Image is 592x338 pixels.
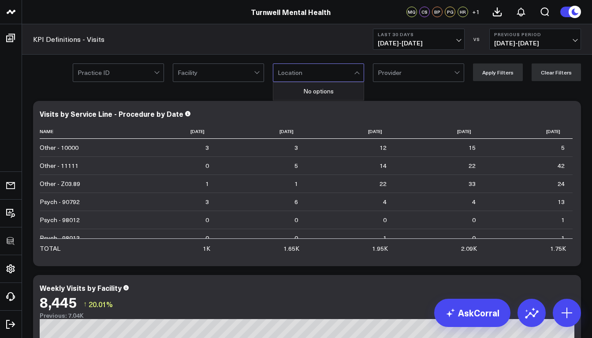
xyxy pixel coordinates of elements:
[494,40,576,47] span: [DATE] - [DATE]
[40,244,60,253] div: TOTAL
[40,283,122,293] div: Weekly Visits by Facility
[561,143,565,152] div: 5
[294,197,298,206] div: 6
[128,124,217,139] th: [DATE]
[561,234,565,242] div: 1
[372,244,388,253] div: 1.95K
[561,215,565,224] div: 1
[205,179,209,188] div: 1
[294,234,298,242] div: 0
[205,215,209,224] div: 0
[469,37,485,42] div: VS
[203,244,210,253] div: 1K
[378,32,460,37] b: Last 30 Days
[306,124,395,139] th: [DATE]
[419,7,430,17] div: CS
[383,197,387,206] div: 4
[484,124,573,139] th: [DATE]
[205,234,209,242] div: 0
[472,215,476,224] div: 0
[406,7,417,17] div: MQ
[469,143,476,152] div: 15
[40,139,128,156] td: Other - 10000
[461,244,477,253] div: 2.09K
[294,215,298,224] div: 0
[470,7,481,17] button: +1
[217,124,306,139] th: [DATE]
[373,29,465,50] button: Last 30 Days[DATE]-[DATE]
[532,63,581,81] button: Clear Filters
[558,197,565,206] div: 13
[380,161,387,170] div: 14
[558,179,565,188] div: 24
[251,7,331,17] a: Turnwell Mental Health
[294,143,298,152] div: 3
[434,299,510,327] a: AskCorral
[432,7,443,17] div: BP
[40,211,128,229] td: Psych - 98012
[380,143,387,152] div: 12
[395,124,484,139] th: [DATE]
[40,312,574,319] div: Previous: 7.04K
[205,161,209,170] div: 0
[489,29,581,50] button: Previous Period[DATE]-[DATE]
[469,179,476,188] div: 33
[445,7,455,17] div: PG
[473,63,523,81] button: Apply Filters
[383,215,387,224] div: 0
[550,244,566,253] div: 1.75K
[273,82,364,100] div: No options
[83,298,87,310] span: ↑
[40,294,77,310] div: 8,445
[458,7,468,17] div: HR
[472,197,476,206] div: 4
[294,161,298,170] div: 5
[472,234,476,242] div: 0
[40,229,128,247] td: Psych - 98013
[40,109,183,119] div: Visits by Service Line - Procedure by Date
[383,234,387,242] div: 1
[380,179,387,188] div: 22
[205,197,209,206] div: 3
[89,299,113,309] span: 20.01%
[494,32,576,37] b: Previous Period
[469,161,476,170] div: 22
[472,9,480,15] span: + 1
[33,34,104,44] a: KPI Definitions - Visits
[294,179,298,188] div: 1
[40,175,128,193] td: Other - Z03.89
[378,40,460,47] span: [DATE] - [DATE]
[283,244,299,253] div: 1.65K
[40,156,128,175] td: Other - 11111
[558,161,565,170] div: 42
[40,193,128,211] td: Psych - 90792
[40,124,128,139] th: Name
[205,143,209,152] div: 3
